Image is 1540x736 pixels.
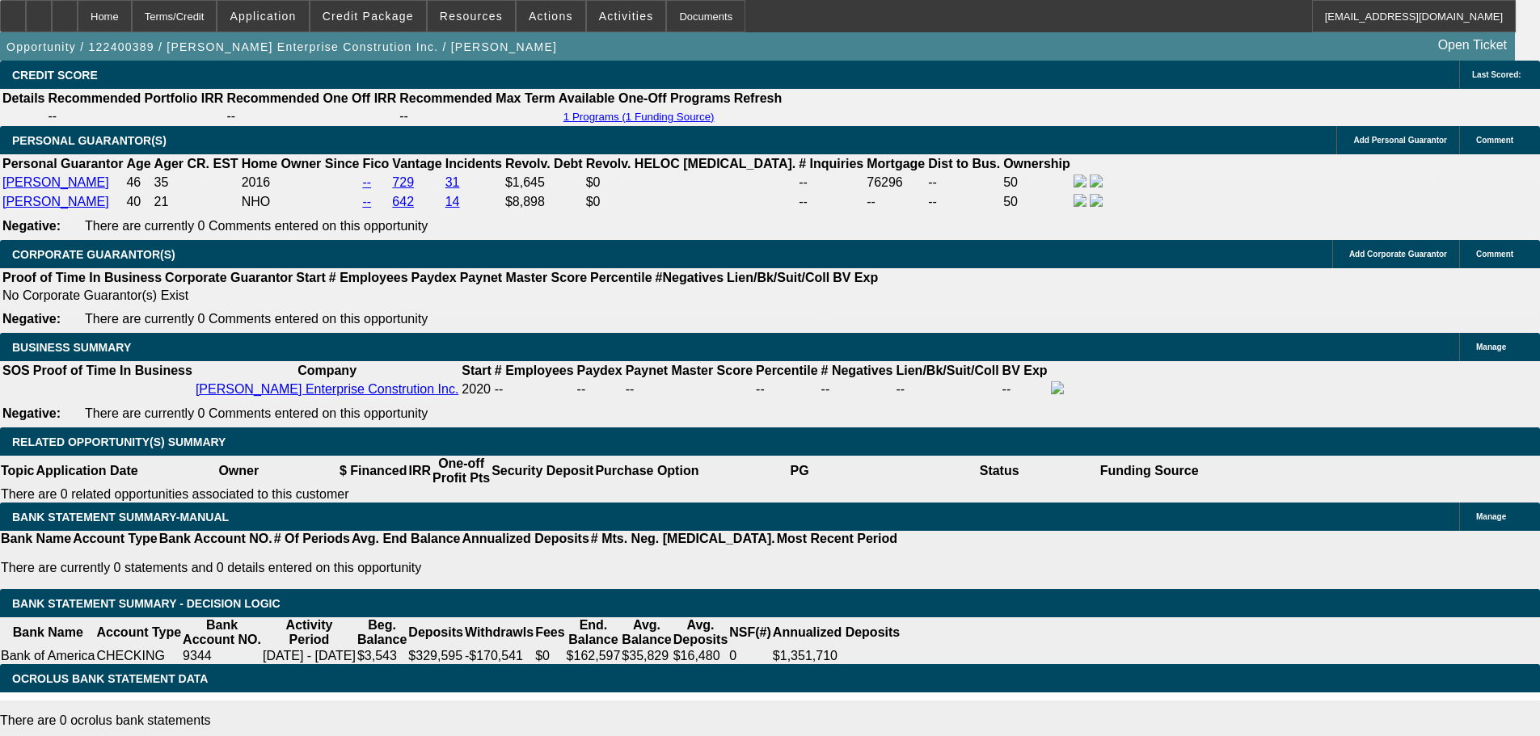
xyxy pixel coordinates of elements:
[125,193,151,211] td: 40
[798,193,864,211] td: --
[339,456,408,486] th: $ Financed
[217,1,308,32] button: Application
[2,90,45,107] th: Details
[895,381,999,398] td: --
[126,157,150,170] b: Age
[2,312,61,326] b: Negative:
[1090,175,1103,187] img: linkedin-icon.png
[392,195,414,208] a: 642
[1476,512,1506,521] span: Manage
[399,108,556,124] td: --
[85,219,428,233] span: There are currently 0 Comments entered on this opportunity
[799,157,863,170] b: # Inquiries
[445,195,460,208] a: 14
[12,341,131,354] span: BUSINESS SUMMARY
[495,364,574,377] b: # Employees
[673,648,729,664] td: $16,480
[464,617,534,648] th: Withdrawls
[504,193,584,211] td: $8,898
[587,1,666,32] button: Activities
[559,110,719,124] button: 1 Programs (1 Funding Source)
[900,456,1099,486] th: Status
[362,175,371,189] a: --
[154,193,239,211] td: 21
[590,271,652,284] b: Percentile
[1353,136,1447,145] span: Add Personal Guarantor
[1090,194,1103,207] img: linkedin-icon.png
[2,270,162,286] th: Proof of Time In Business
[445,175,460,189] a: 31
[1074,175,1086,187] img: facebook-icon.png
[2,219,61,233] b: Negative:
[226,90,397,107] th: Recommended One Off IRR
[1074,194,1086,207] img: facebook-icon.png
[154,157,238,170] b: Ager CR. EST
[594,456,699,486] th: Purchase Option
[699,456,899,486] th: PG
[32,363,193,379] th: Proof of Time In Business
[1002,174,1071,191] td: 50
[728,617,772,648] th: NSF(#)
[534,617,565,648] th: Fees
[756,382,817,397] div: --
[461,381,492,398] td: 2020
[154,174,239,191] td: 35
[2,406,61,420] b: Negative:
[310,1,426,32] button: Credit Package
[460,271,587,284] b: Paynet Master Score
[1349,250,1447,259] span: Add Corporate Guarantor
[296,271,325,284] b: Start
[504,174,584,191] td: $1,645
[407,617,464,648] th: Deposits
[1476,250,1513,259] span: Comment
[673,617,729,648] th: Avg. Deposits
[733,90,783,107] th: Refresh
[1476,343,1506,351] span: Manage
[1472,70,1521,79] span: Last Scored:
[357,648,407,664] td: $3,543
[529,10,573,23] span: Actions
[821,382,893,397] div: --
[12,134,167,147] span: PERSONAL GUARANTOR(S)
[440,10,503,23] span: Resources
[357,617,407,648] th: Beg. Balance
[12,69,98,82] span: CREDIT SCORE
[576,381,623,398] td: --
[407,456,432,486] th: IRR
[534,648,565,664] td: $0
[585,174,797,191] td: $0
[407,648,464,664] td: $329,595
[139,456,339,486] th: Owner
[558,90,732,107] th: Available One-Off Programs
[242,175,271,189] span: 2016
[2,175,109,189] a: [PERSON_NAME]
[1002,364,1048,377] b: BV Exp
[728,648,772,664] td: 0
[927,174,1001,191] td: --
[621,648,672,664] td: $35,829
[1051,381,1064,394] img: facebook-icon.png
[351,531,462,547] th: Avg. End Balance
[6,40,557,53] span: Opportunity / 122400389 / [PERSON_NAME] Enterprise Constrution Inc. / [PERSON_NAME]
[626,364,753,377] b: Paynet Master Score
[362,195,371,208] a: --
[329,271,408,284] b: # Employees
[411,271,457,284] b: Paydex
[241,193,361,211] td: NHO
[362,157,389,170] b: Fico
[1003,157,1070,170] b: Ownership
[772,617,901,648] th: Annualized Deposits
[1002,193,1071,211] td: 50
[262,617,357,648] th: Activity Period
[621,617,672,648] th: Avg. Balance
[656,271,724,284] b: #Negatives
[399,90,556,107] th: Recommended Max Term
[461,531,589,547] th: Annualized Deposits
[867,157,925,170] b: Mortgage
[35,456,138,486] th: Application Date
[821,364,893,377] b: # Negatives
[12,248,175,261] span: CORPORATE GUARANTOR(S)
[896,364,998,377] b: Lien/Bk/Suit/Coll
[1002,381,1048,398] td: --
[428,1,515,32] button: Resources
